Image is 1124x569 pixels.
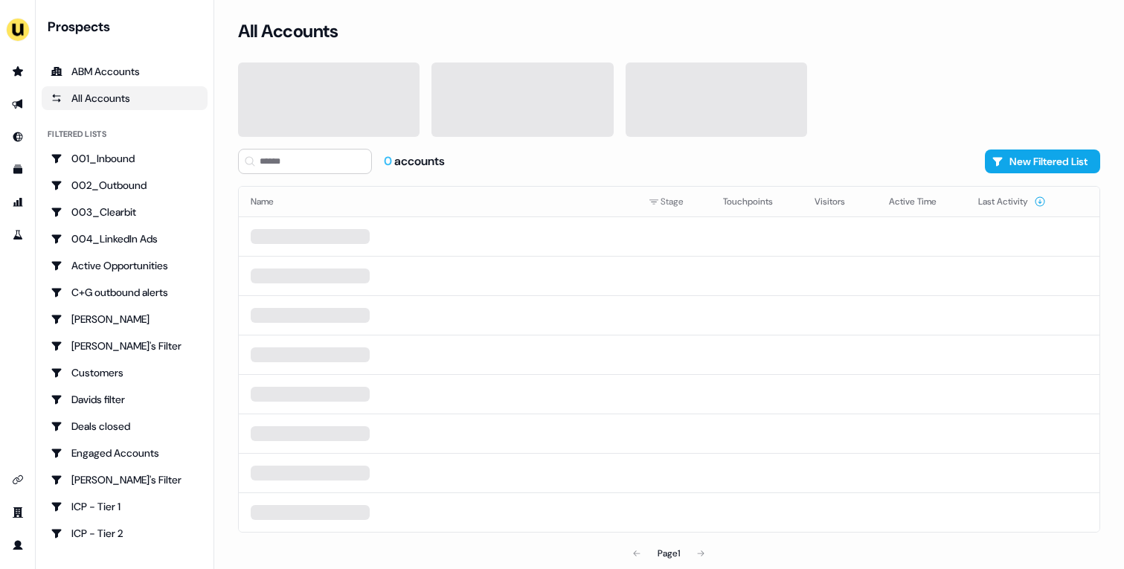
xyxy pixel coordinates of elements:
[51,526,199,541] div: ICP - Tier 2
[6,60,30,83] a: Go to prospects
[6,223,30,247] a: Go to experiments
[42,227,208,251] a: Go to 004_LinkedIn Ads
[42,468,208,492] a: Go to Geneviève's Filter
[48,128,106,141] div: Filtered lists
[6,533,30,557] a: Go to profile
[51,472,199,487] div: [PERSON_NAME]'s Filter
[42,254,208,277] a: Go to Active Opportunities
[6,158,30,181] a: Go to templates
[51,499,199,514] div: ICP - Tier 1
[51,231,199,246] div: 004_LinkedIn Ads
[42,280,208,304] a: Go to C+G outbound alerts
[51,392,199,407] div: Davids filter
[889,188,954,215] button: Active Time
[815,188,863,215] button: Visitors
[42,388,208,411] a: Go to Davids filter
[51,312,199,327] div: [PERSON_NAME]
[51,178,199,193] div: 002_Outbound
[6,190,30,214] a: Go to attribution
[51,446,199,460] div: Engaged Accounts
[238,20,338,42] h3: All Accounts
[384,153,445,170] div: accounts
[51,338,199,353] div: [PERSON_NAME]'s Filter
[978,188,1046,215] button: Last Activity
[42,307,208,331] a: Go to Charlotte Stone
[649,194,699,209] div: Stage
[42,60,208,83] a: ABM Accounts
[51,91,199,106] div: All Accounts
[6,501,30,524] a: Go to team
[51,419,199,434] div: Deals closed
[42,173,208,197] a: Go to 002_Outbound
[985,150,1100,173] button: New Filtered List
[723,188,791,215] button: Touchpoints
[51,365,199,380] div: Customers
[658,546,680,561] div: Page 1
[51,258,199,273] div: Active Opportunities
[6,125,30,149] a: Go to Inbound
[42,495,208,518] a: Go to ICP - Tier 1
[48,18,208,36] div: Prospects
[239,187,637,216] th: Name
[42,441,208,465] a: Go to Engaged Accounts
[51,205,199,219] div: 003_Clearbit
[6,92,30,116] a: Go to outbound experience
[42,200,208,224] a: Go to 003_Clearbit
[384,153,394,169] span: 0
[42,414,208,438] a: Go to Deals closed
[42,147,208,170] a: Go to 001_Inbound
[42,334,208,358] a: Go to Charlotte's Filter
[51,64,199,79] div: ABM Accounts
[42,86,208,110] a: All accounts
[6,468,30,492] a: Go to integrations
[51,151,199,166] div: 001_Inbound
[42,361,208,385] a: Go to Customers
[51,285,199,300] div: C+G outbound alerts
[42,521,208,545] a: Go to ICP - Tier 2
